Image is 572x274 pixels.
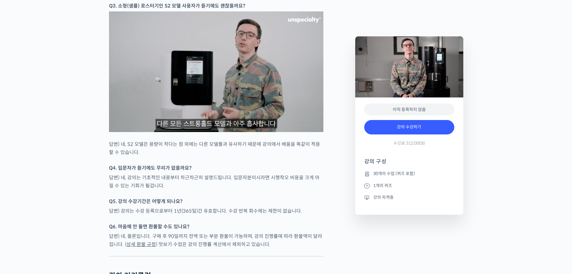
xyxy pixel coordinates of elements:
strong: Q3. 소형(샘플) 로스터기인 S2 모델 사용자가 듣기에도 괜찮을까요? [109,3,245,9]
li: 강의 자격증 [364,194,454,201]
a: 강의 수강하기 [364,120,454,134]
span: 설정 [93,200,100,205]
a: 홈 [2,191,40,206]
strong: Q6. 마음에 안 들면 환불할 수도 있나요? [109,223,189,230]
strong: Q5. 강의 수강기간은 어떻게 되나요? [109,198,183,205]
a: 설정 [77,191,115,206]
li: 30개의 수업 (퀴즈 포함) [364,170,454,177]
strong: Q4. 입문자가 듣기에도 무리가 없을까요? [109,165,192,171]
h4: 강의 구성 [364,158,454,170]
span: 대화 [55,200,62,205]
p: 답변) 강의는 수강 등록으로부터 1년(365일)간 유효합니다. 수강 반복 회수에는 제한이 없습니다. [109,207,323,215]
span: 수강료 312,000원 [393,140,425,146]
p: 답변) 네, S2 모델은 용량이 작다는 점 외에는 다른 모델들과 유사하기 때문에 강의에서 배움을 똑같이 적용할 수 있습니다. [109,140,323,156]
div: 아직 등록하지 않음 [364,103,454,116]
p: 답변) 네, 물론입니다. 구매 후 90일까지 전액 또는 부분 환불이 가능하며, 강의 진행률에 따라 환불액이 달라집니다. ( ) 맛보기 수업은 강의 진행률 계산에서 제외하고 있... [109,232,323,248]
li: 1개의 퀴즈 [364,182,454,189]
a: 대화 [40,191,77,206]
p: 답변) 네, 강의는 기초적인 내용부터 차근차근히 설명드립니다. 입문자분이시라면 시행착오 비용을 크게 아낄 수 있는 기회가 될겁니다. [109,174,323,190]
a: 상세 환불 규정 [126,241,156,248]
span: 홈 [19,200,23,205]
